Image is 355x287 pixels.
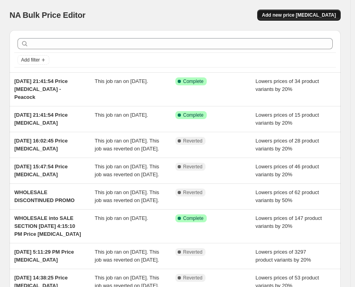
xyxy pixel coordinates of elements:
span: [DATE] 5:11:29 PM Price [MEDICAL_DATA] [14,249,74,263]
span: Lowers prices of 147 product variants by 20% [256,215,322,229]
span: Reverted [183,189,203,196]
span: [DATE] 21:41:54 Price [MEDICAL_DATA] - Peacock [14,78,68,100]
span: Lowers prices of 28 product variants by 20% [256,138,319,152]
span: This job ran on [DATE]. This job was reverted on [DATE]. [95,164,159,177]
span: Lowers prices of 46 product variants by 20% [256,164,319,177]
span: Reverted [183,249,203,255]
span: Reverted [183,275,203,281]
span: This job ran on [DATE]. [95,112,148,118]
span: NA Bulk Price Editor [10,11,85,19]
span: [DATE] 16:02:45 Price [MEDICAL_DATA] [14,138,68,152]
span: Add filter [21,57,40,63]
span: Complete [183,215,204,222]
span: This job ran on [DATE]. This job was reverted on [DATE]. [95,249,159,263]
button: Add new price [MEDICAL_DATA] [257,10,341,21]
span: Add new price [MEDICAL_DATA] [262,12,336,18]
span: Complete [183,78,204,85]
span: This job ran on [DATE]. This job was reverted on [DATE]. [95,138,159,152]
span: [DATE] 15:47:54 Price [MEDICAL_DATA] [14,164,68,177]
button: Add filter [17,55,49,65]
span: Complete [183,112,204,118]
span: This job ran on [DATE]. [95,215,148,221]
span: [DATE] 21:41:54 Price [MEDICAL_DATA] [14,112,68,126]
span: Reverted [183,164,203,170]
span: Lowers prices of 3297 product variants by 20% [256,249,311,263]
span: This job ran on [DATE]. [95,78,148,84]
span: WHOLESALE into SALE SECTION [DATE] 4:15:10 PM Price [MEDICAL_DATA] [14,215,81,237]
span: Reverted [183,138,203,144]
span: Lowers prices of 15 product variants by 20% [256,112,319,126]
span: Lowers prices of 34 product variants by 20% [256,78,319,92]
span: Lowers prices of 62 product variants by 50% [256,189,319,203]
span: This job ran on [DATE]. This job was reverted on [DATE]. [95,189,159,203]
span: WHOLESALE DISCONTINUED PROMO [14,189,75,203]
